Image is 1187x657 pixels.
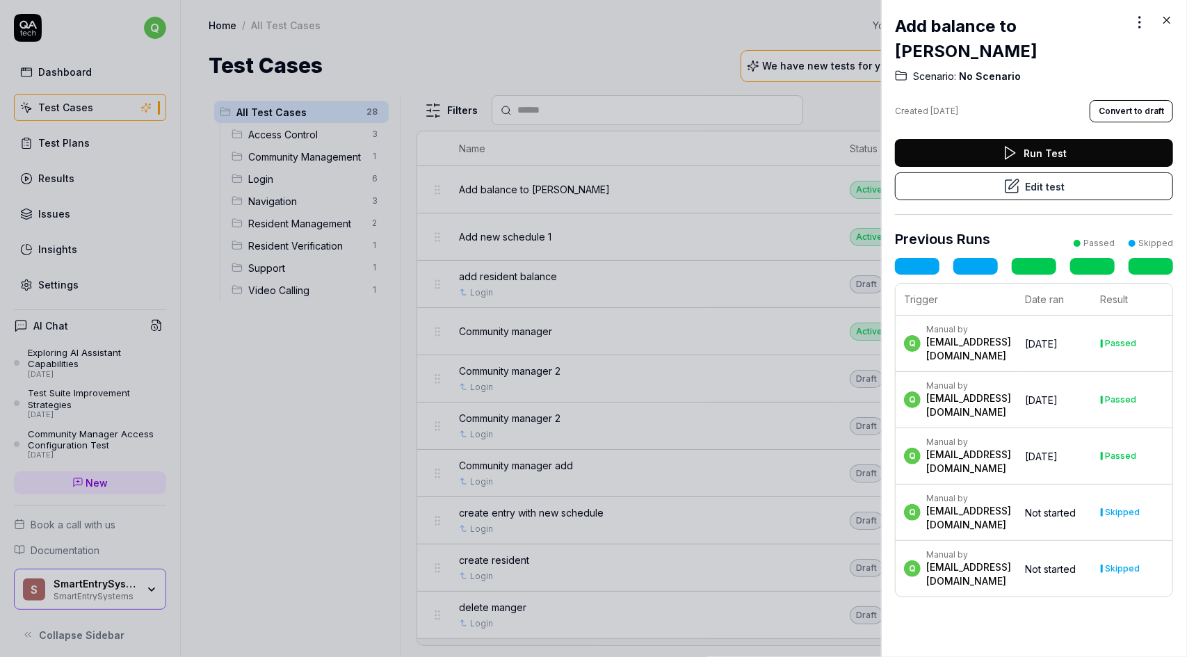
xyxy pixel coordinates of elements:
[926,504,1011,532] div: [EMAIL_ADDRESS][DOMAIN_NAME]
[1138,237,1173,250] div: Skipped
[926,448,1011,476] div: [EMAIL_ADDRESS][DOMAIN_NAME]
[895,172,1173,200] button: Edit test
[904,448,921,464] span: q
[895,229,990,250] h3: Previous Runs
[1025,394,1058,406] time: [DATE]
[895,14,1129,64] h2: Add balance to [PERSON_NAME]
[1083,237,1115,250] div: Passed
[1106,565,1140,573] div: Skipped
[1106,452,1137,460] div: Passed
[926,391,1011,419] div: [EMAIL_ADDRESS][DOMAIN_NAME]
[926,380,1011,391] div: Manual by
[1025,451,1058,462] time: [DATE]
[926,493,1011,504] div: Manual by
[904,335,921,352] span: q
[1025,338,1058,350] time: [DATE]
[1106,339,1137,348] div: Passed
[926,335,1011,363] div: [EMAIL_ADDRESS][DOMAIN_NAME]
[896,284,1017,316] th: Trigger
[913,70,956,83] span: Scenario:
[930,106,958,116] time: [DATE]
[904,560,921,577] span: q
[904,391,921,408] span: q
[1017,485,1092,541] td: Not started
[895,105,958,117] div: Created
[1106,396,1137,404] div: Passed
[1017,541,1092,597] td: Not started
[926,437,1011,448] div: Manual by
[1090,100,1173,122] button: Convert to draft
[1017,284,1092,316] th: Date ran
[926,560,1011,588] div: [EMAIL_ADDRESS][DOMAIN_NAME]
[926,549,1011,560] div: Manual by
[926,324,1011,335] div: Manual by
[1106,508,1140,517] div: Skipped
[1092,284,1173,316] th: Result
[956,70,1021,83] span: No Scenario
[895,139,1173,167] button: Run Test
[904,504,921,521] span: q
